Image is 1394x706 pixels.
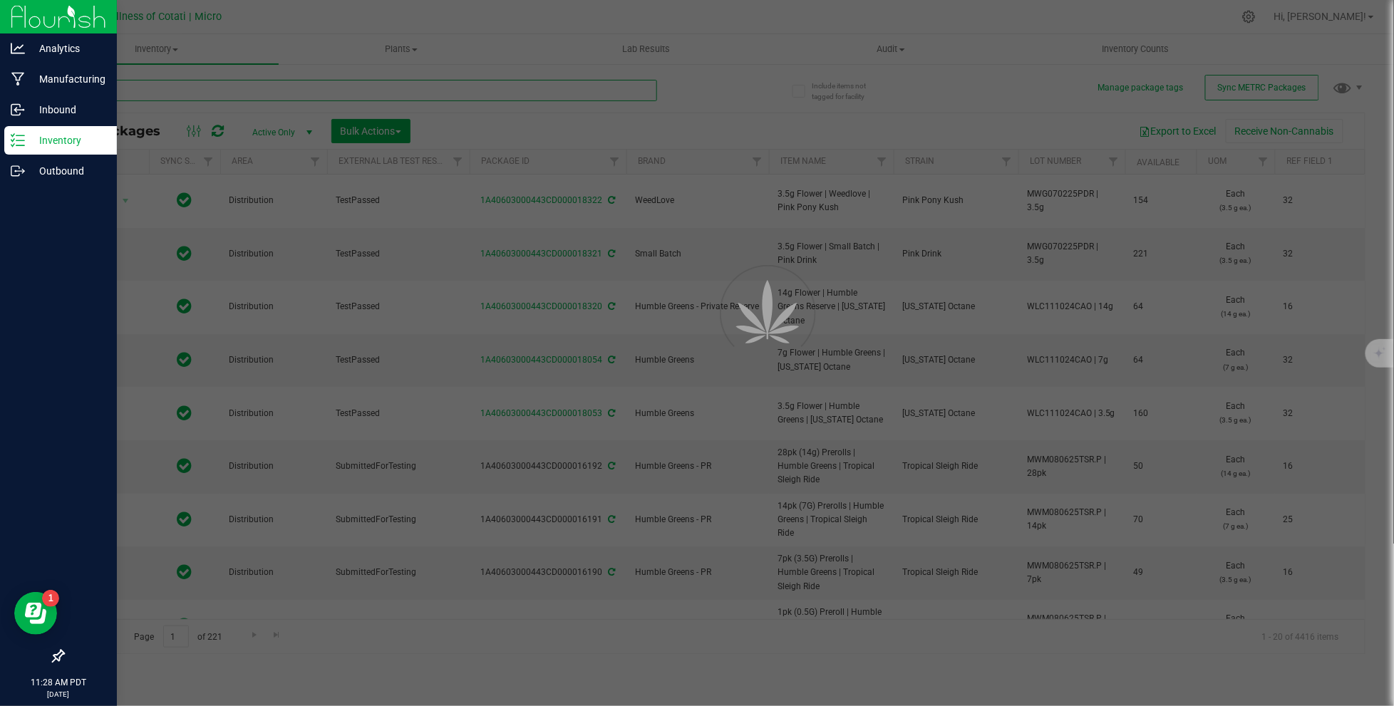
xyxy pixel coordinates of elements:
iframe: Resource center [14,592,57,635]
p: 11:28 AM PDT [6,676,110,689]
iframe: Resource center unread badge [42,590,59,607]
inline-svg: Outbound [11,164,25,178]
p: Analytics [25,40,110,57]
p: Inbound [25,101,110,118]
inline-svg: Analytics [11,41,25,56]
p: Inventory [25,132,110,149]
p: Manufacturing [25,71,110,88]
p: Outbound [25,162,110,180]
inline-svg: Inbound [11,103,25,117]
inline-svg: Manufacturing [11,72,25,86]
p: [DATE] [6,689,110,700]
inline-svg: Inventory [11,133,25,147]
